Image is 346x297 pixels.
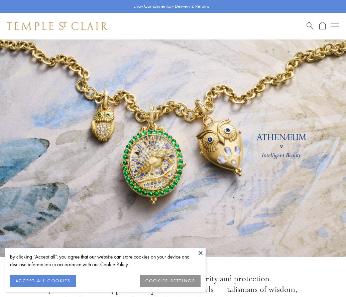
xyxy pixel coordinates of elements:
[331,22,339,30] button: Open navigation
[133,3,209,10] p: Enjoy Complimentary Delivery & Returns
[10,253,201,268] div: By clicking “Accept all”, you agree that our website can store cookies on your device and disclos...
[319,22,326,30] a: Open Shopping Bag
[140,275,201,287] button: COOKIES SETTINGS
[7,22,108,30] img: Temple St. Clair
[307,22,314,30] a: Search
[10,275,76,287] button: ACCEPT ALL COOKIES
